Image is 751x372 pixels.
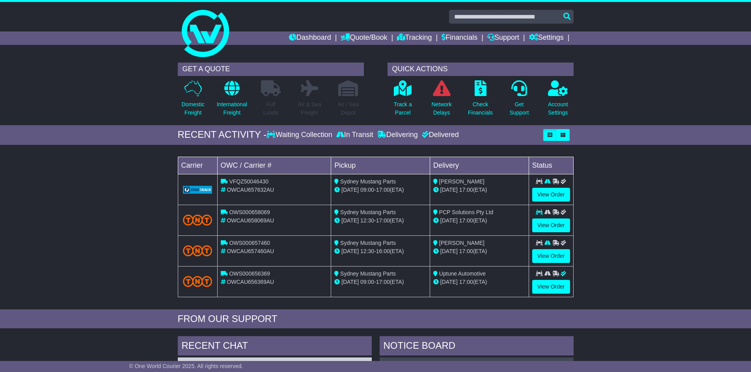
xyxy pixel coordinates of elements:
[227,217,274,224] span: OWCAU658069AU
[397,31,432,45] a: Tracking
[178,336,372,357] div: RECENT CHAT
[433,217,526,225] div: (ETA)
[341,31,387,45] a: Quote/Book
[393,80,412,121] a: Track aParcel
[532,188,570,202] a: View Order
[439,178,485,185] span: [PERSON_NAME]
[178,313,574,325] div: FROM OUR SUPPORT
[430,157,529,174] td: Delivery
[532,218,570,232] a: View Order
[340,270,396,277] span: Sydney Mustang Parts
[227,248,274,254] span: OWCAU657460AU
[439,270,486,277] span: Uptune Automotive
[433,278,526,286] div: (ETA)
[129,363,243,369] span: © One World Courier 2025. All rights reserved.
[289,31,331,45] a: Dashboard
[334,131,375,139] div: In Transit
[334,247,427,255] div: - (ETA)
[340,240,396,246] span: Sydney Mustang Parts
[440,248,458,254] span: [DATE]
[468,80,493,121] a: CheckFinancials
[509,100,529,117] p: Get Support
[388,63,574,76] div: QUICK ACTIONS
[183,186,212,194] img: GetCarrierServiceLogo
[376,187,390,193] span: 17:00
[394,100,412,117] p: Track a Parcel
[331,157,430,174] td: Pickup
[459,248,473,254] span: 17:00
[229,178,268,185] span: VFQZ50046430
[183,215,212,225] img: TNT_Domestic.png
[360,279,374,285] span: 09:00
[440,279,458,285] span: [DATE]
[532,280,570,294] a: View Order
[341,187,359,193] span: [DATE]
[459,187,473,193] span: 17:00
[181,80,205,121] a: DomesticFreight
[548,100,568,117] p: Account Settings
[181,100,204,117] p: Domestic Freight
[334,217,427,225] div: - (ETA)
[440,217,458,224] span: [DATE]
[229,209,270,215] span: OWS000658069
[341,217,359,224] span: [DATE]
[266,131,334,139] div: Waiting Collection
[360,217,374,224] span: 12:30
[376,279,390,285] span: 17:00
[529,31,564,45] a: Settings
[439,240,485,246] span: [PERSON_NAME]
[217,157,331,174] td: OWC / Carrier #
[227,187,274,193] span: OWCAU657632AU
[183,245,212,256] img: TNT_Domestic.png
[532,249,570,263] a: View Order
[178,157,217,174] td: Carrier
[375,131,420,139] div: Delivering
[338,100,359,117] p: Air / Sea Depot
[548,80,568,121] a: AccountSettings
[340,209,396,215] span: Sydney Mustang Parts
[340,178,396,185] span: Sydney Mustang Parts
[178,63,364,76] div: GET A QUOTE
[217,100,247,117] p: International Freight
[468,100,493,117] p: Check Financials
[360,187,374,193] span: 09:00
[420,131,459,139] div: Delivered
[360,248,374,254] span: 12:30
[341,248,359,254] span: [DATE]
[459,279,473,285] span: 17:00
[509,80,529,121] a: GetSupport
[216,80,248,121] a: InternationalFreight
[178,129,267,141] div: RECENT ACTIVITY -
[376,217,390,224] span: 17:00
[341,279,359,285] span: [DATE]
[431,100,451,117] p: Network Delays
[529,157,573,174] td: Status
[183,276,212,287] img: TNT_Domestic.png
[442,31,477,45] a: Financials
[433,186,526,194] div: (ETA)
[261,100,281,117] p: Full Loads
[487,31,519,45] a: Support
[431,80,452,121] a: NetworkDelays
[334,278,427,286] div: - (ETA)
[298,100,321,117] p: Air & Sea Freight
[229,240,270,246] span: OWS000657460
[334,186,427,194] div: - (ETA)
[227,279,274,285] span: OWCAU656369AU
[380,336,574,357] div: NOTICE BOARD
[433,247,526,255] div: (ETA)
[459,217,473,224] span: 17:00
[376,248,390,254] span: 16:00
[439,209,493,215] span: PCP Solutions Pty Ltd
[229,270,270,277] span: OWS000656369
[440,187,458,193] span: [DATE]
